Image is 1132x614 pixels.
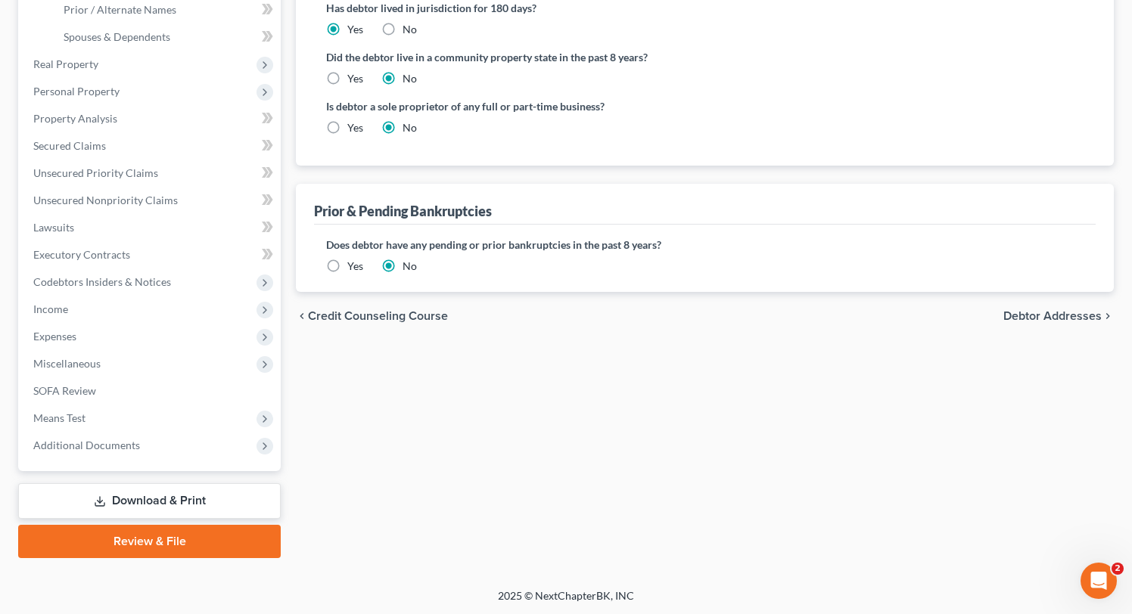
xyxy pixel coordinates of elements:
[403,22,417,37] label: No
[33,112,117,125] span: Property Analysis
[33,439,140,451] span: Additional Documents
[1003,310,1102,322] span: Debtor Addresses
[347,259,363,274] label: Yes
[64,30,170,43] span: Spouses & Dependents
[33,194,178,206] span: Unsecured Nonpriority Claims
[33,57,98,70] span: Real Property
[296,310,448,322] button: chevron_left Credit Counseling Course
[403,259,417,274] label: No
[326,237,1084,253] label: Does debtor have any pending or prior bankruptcies in the past 8 years?
[51,23,281,51] a: Spouses & Dependents
[21,132,281,160] a: Secured Claims
[21,160,281,187] a: Unsecured Priority Claims
[21,187,281,214] a: Unsecured Nonpriority Claims
[308,310,448,322] span: Credit Counseling Course
[326,98,698,114] label: Is debtor a sole proprietor of any full or part-time business?
[1102,310,1114,322] i: chevron_right
[33,248,130,261] span: Executory Contracts
[314,202,492,220] div: Prior & Pending Bankruptcies
[21,105,281,132] a: Property Analysis
[1081,563,1117,599] iframe: Intercom live chat
[347,22,363,37] label: Yes
[33,330,76,343] span: Expenses
[296,310,308,322] i: chevron_left
[21,377,281,405] a: SOFA Review
[33,357,101,370] span: Miscellaneous
[403,71,417,86] label: No
[18,525,281,558] a: Review & File
[18,483,281,519] a: Download & Print
[33,275,171,288] span: Codebtors Insiders & Notices
[33,221,74,234] span: Lawsuits
[21,241,281,268] a: Executory Contracts
[1003,310,1114,322] button: Debtor Addresses chevron_right
[33,411,86,424] span: Means Test
[33,85,120,98] span: Personal Property
[21,214,281,241] a: Lawsuits
[347,71,363,86] label: Yes
[1112,563,1124,575] span: 2
[403,120,417,135] label: No
[347,120,363,135] label: Yes
[64,3,176,16] span: Prior / Alternate Names
[33,302,68,315] span: Income
[33,139,106,152] span: Secured Claims
[33,384,96,397] span: SOFA Review
[33,166,158,179] span: Unsecured Priority Claims
[326,49,1084,65] label: Did the debtor live in a community property state in the past 8 years?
